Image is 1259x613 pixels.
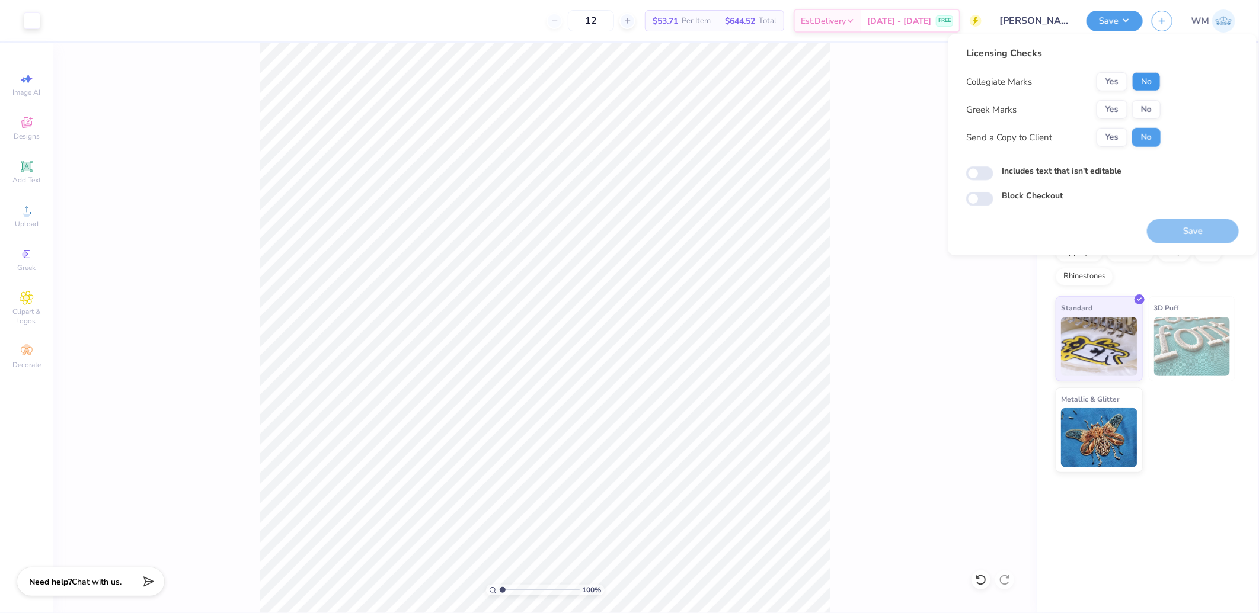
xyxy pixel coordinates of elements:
input: Untitled Design [990,9,1078,33]
span: Image AI [13,88,41,97]
button: No [1132,128,1161,147]
span: Upload [15,219,39,229]
div: Send a Copy to Client [966,131,1052,145]
div: Greek Marks [966,103,1017,117]
span: Total [759,15,777,27]
a: WM [1191,9,1235,33]
label: Block Checkout [1002,190,1063,202]
span: Greek [18,263,36,272]
label: Includes text that isn't editable [1002,165,1121,177]
span: $53.71 [653,15,678,27]
img: Metallic & Glitter [1061,408,1137,467]
button: Yes [1097,100,1127,119]
input: – – [568,10,614,31]
span: Per Item [682,15,711,27]
span: Clipart & logos [6,307,47,326]
button: Save [1087,11,1143,31]
div: Licensing Checks [966,46,1161,60]
img: Wilfredo Manabat [1212,9,1235,33]
img: 3D Puff [1154,317,1231,376]
span: $644.52 [725,15,755,27]
span: 100 % [583,585,602,595]
button: No [1132,100,1161,119]
span: Chat with us. [72,576,122,588]
span: WM [1191,14,1209,28]
span: Metallic & Glitter [1061,393,1120,405]
button: Yes [1097,128,1127,147]
span: FREE [938,17,951,25]
button: No [1132,72,1161,91]
strong: Need help? [29,576,72,588]
img: Standard [1061,317,1137,376]
span: 3D Puff [1154,301,1179,314]
button: Yes [1097,72,1127,91]
span: Est. Delivery [801,15,846,27]
span: [DATE] - [DATE] [867,15,931,27]
div: Rhinestones [1056,268,1113,285]
span: Add Text [12,175,41,185]
span: Standard [1061,301,1092,314]
span: Designs [14,131,40,141]
span: Decorate [12,360,41,370]
div: Collegiate Marks [966,75,1032,89]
